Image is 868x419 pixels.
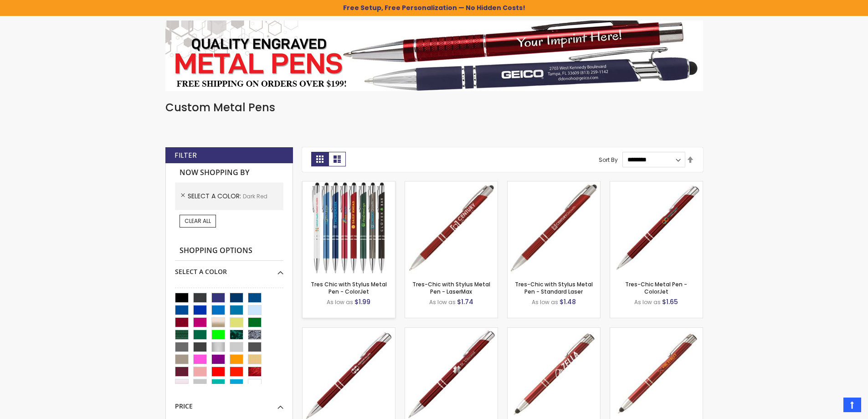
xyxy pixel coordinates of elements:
span: $1.74 [457,297,473,306]
a: Tres-Chic Metal Pen - Standard Laser-Dark Red [405,327,498,335]
a: Tres Chic with Stylus Metal Pen - ColorJet [303,181,395,189]
span: $1.65 [662,297,678,306]
a: Tres-Chic Metal Pen - ColorJet-Dark Red [610,181,703,189]
span: Dark Red [243,192,267,200]
a: Tres-Chic with Stylus Metal Pen - Standard Laser [515,280,593,295]
a: Tres-Chic Metal Pen - LaserMax-Dark Red [303,327,395,335]
a: Tres-Chic with Stylus Metal Pen - LaserMax-Dark Red [405,181,498,189]
a: Tres-Chic with Stylus Metal Pen - LaserMax [412,280,490,295]
div: Price [175,395,283,411]
label: Sort By [599,155,618,163]
span: As low as [429,298,456,306]
strong: Now Shopping by [175,163,283,182]
span: As low as [532,298,558,306]
div: Select A Color [175,261,283,276]
a: Tres-Chic Touch Pen - LaserMax-Dark Red [508,327,600,335]
img: Metal Pens [165,21,703,91]
span: As low as [327,298,353,306]
span: As low as [634,298,661,306]
a: Tres-Chic Metal Pen - ColorJet [625,280,687,295]
span: Select A Color [188,191,243,201]
img: Tres-Chic Metal Pen - ColorJet-Dark Red [610,181,703,274]
iframe: Google Customer Reviews [793,394,868,419]
strong: Grid [311,152,329,166]
a: Tres-Chic with Stylus Metal Pen - Standard Laser-Dark Red [508,181,600,189]
a: Clear All [180,215,216,228]
span: Clear All [185,217,211,225]
a: Tres-Chic Touch Pen - ColorJet-Dark Red [610,327,703,335]
strong: Shopping Options [175,241,283,261]
span: $1.99 [354,297,370,306]
h1: Custom Metal Pens [165,100,703,115]
span: $1.48 [560,297,576,306]
img: Tres Chic with Stylus Metal Pen - ColorJet [303,181,395,274]
strong: Filter [175,150,197,160]
img: Tres-Chic with Stylus Metal Pen - Standard Laser-Dark Red [508,181,600,274]
img: Tres-Chic with Stylus Metal Pen - LaserMax-Dark Red [405,181,498,274]
a: Tres Chic with Stylus Metal Pen - ColorJet [311,280,387,295]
